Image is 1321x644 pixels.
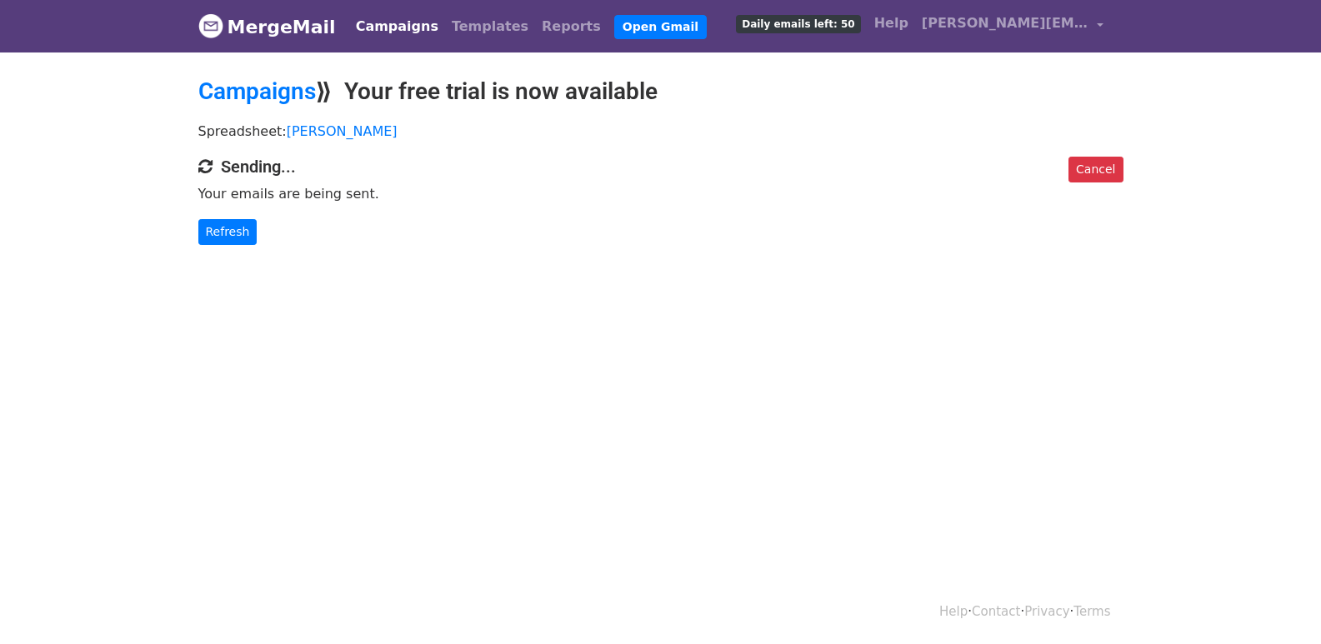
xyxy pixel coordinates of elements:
[535,10,608,43] a: Reports
[349,10,445,43] a: Campaigns
[445,10,535,43] a: Templates
[939,604,968,619] a: Help
[1024,604,1069,619] a: Privacy
[736,15,860,33] span: Daily emails left: 50
[972,604,1020,619] a: Contact
[198,185,1123,202] p: Your emails are being sent.
[922,13,1088,33] span: [PERSON_NAME][EMAIL_ADDRESS][DOMAIN_NAME]
[198,157,1123,177] h4: Sending...
[614,15,707,39] a: Open Gmail
[1238,564,1321,644] iframe: Chat Widget
[287,123,398,139] a: [PERSON_NAME]
[729,7,867,40] a: Daily emails left: 50
[915,7,1110,46] a: [PERSON_NAME][EMAIL_ADDRESS][DOMAIN_NAME]
[198,219,258,245] a: Refresh
[198,122,1123,140] p: Spreadsheet:
[1073,604,1110,619] a: Terms
[1068,157,1123,182] a: Cancel
[198,77,1123,106] h2: ⟫ Your free trial is now available
[198,77,316,105] a: Campaigns
[868,7,915,40] a: Help
[198,13,223,38] img: MergeMail logo
[198,9,336,44] a: MergeMail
